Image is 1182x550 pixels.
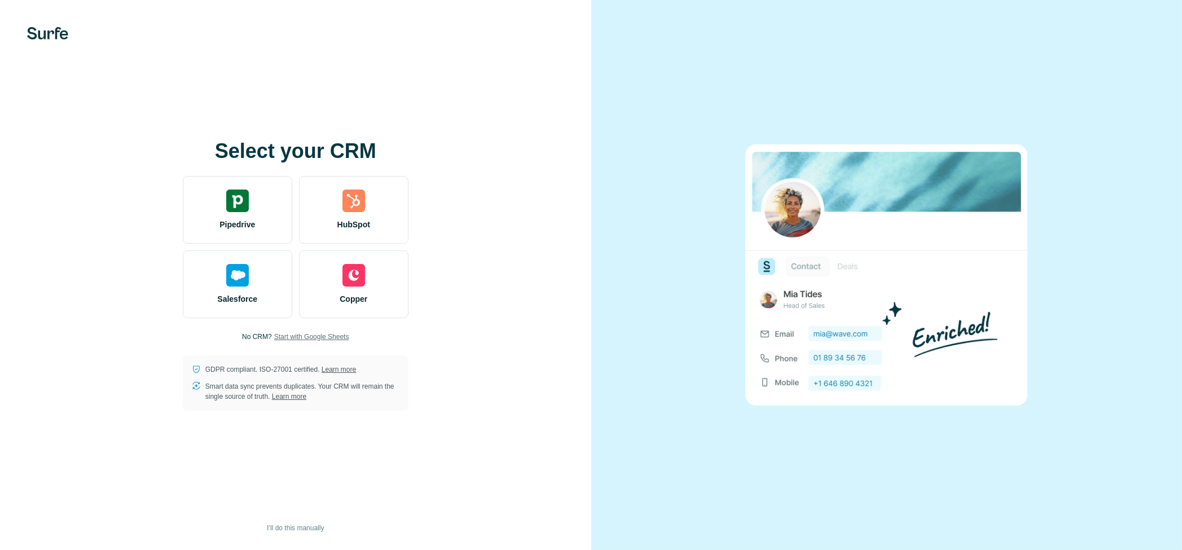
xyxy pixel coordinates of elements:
[226,264,249,287] img: salesforce's logo
[745,144,1027,406] img: none image
[205,381,399,402] p: Smart data sync prevents duplicates. Your CRM will remain the single source of truth.
[274,332,349,342] button: Start with Google Sheets
[226,190,249,212] img: pipedrive's logo
[340,293,367,305] span: Copper
[205,364,356,375] p: GDPR compliant. ISO-27001 certified.
[267,523,324,533] span: I’ll do this manually
[272,393,306,401] a: Learn more
[183,140,408,162] h1: Select your CRM
[219,219,255,230] span: Pipedrive
[259,520,332,536] button: I’ll do this manually
[242,332,272,342] p: No CRM?
[322,366,356,373] a: Learn more
[27,27,68,39] img: Surfe's logo
[217,293,257,305] span: Salesforce
[342,190,365,212] img: hubspot's logo
[342,264,365,287] img: copper's logo
[337,219,370,230] span: HubSpot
